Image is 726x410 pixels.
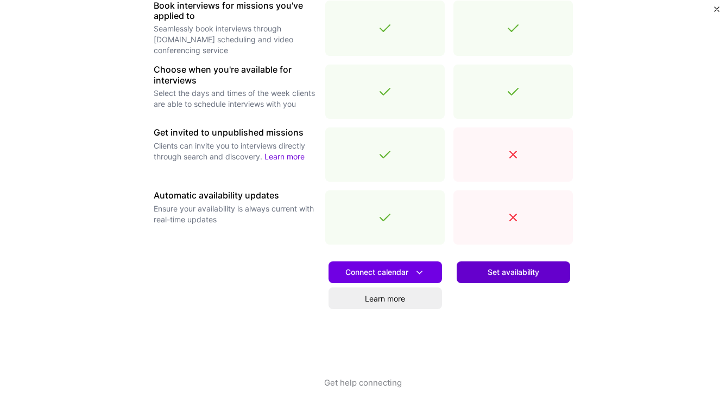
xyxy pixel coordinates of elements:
h3: Book interviews for missions you've applied to [154,1,317,21]
button: Close [714,7,719,18]
span: Connect calendar [345,267,425,278]
button: Connect calendar [329,261,442,283]
h3: Get invited to unpublished missions [154,127,317,138]
p: Clients can invite you to interviews directly through search and discovery. [154,140,317,162]
i: icon DownArrowWhite [414,267,425,278]
h3: Automatic availability updates [154,190,317,201]
a: Learn more [329,287,442,309]
button: Get help connecting [324,377,402,410]
a: Learn more [264,152,305,161]
p: Select the days and times of the week clients are able to schedule interviews with you [154,88,317,110]
button: Set availability [457,261,570,283]
span: Set availability [488,267,539,278]
p: Seamlessly book interviews through [DOMAIN_NAME] scheduling and video conferencing service [154,23,317,56]
p: Ensure your availability is always current with real-time updates [154,203,317,225]
h3: Choose when you're available for interviews [154,65,317,85]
